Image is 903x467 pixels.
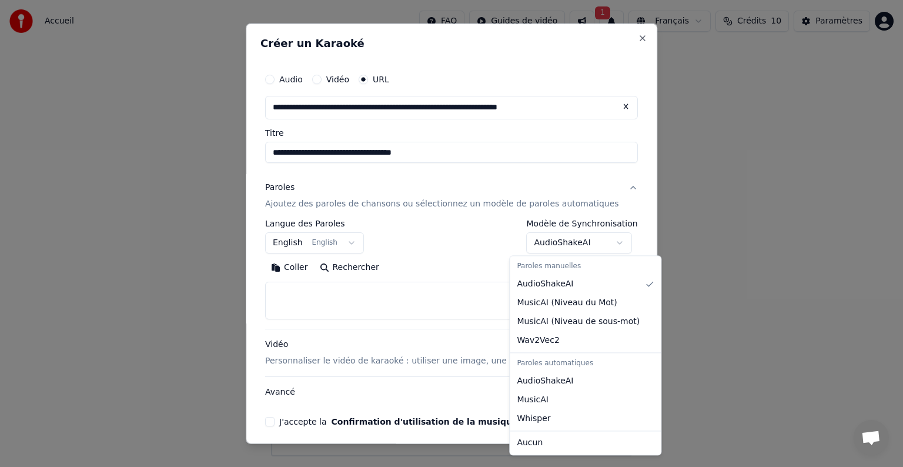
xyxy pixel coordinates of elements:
span: MusicAI ( Niveau du Mot ) [517,297,617,309]
span: AudioShakeAI [517,375,573,387]
span: Whisper [517,413,550,425]
span: MusicAI [517,394,549,406]
span: Wav2Vec2 [517,335,559,346]
span: MusicAI ( Niveau de sous-mot ) [517,316,640,328]
span: Aucun [517,437,543,449]
span: AudioShakeAI [517,278,573,290]
div: Paroles manuelles [512,258,658,275]
div: Paroles automatiques [512,355,658,372]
